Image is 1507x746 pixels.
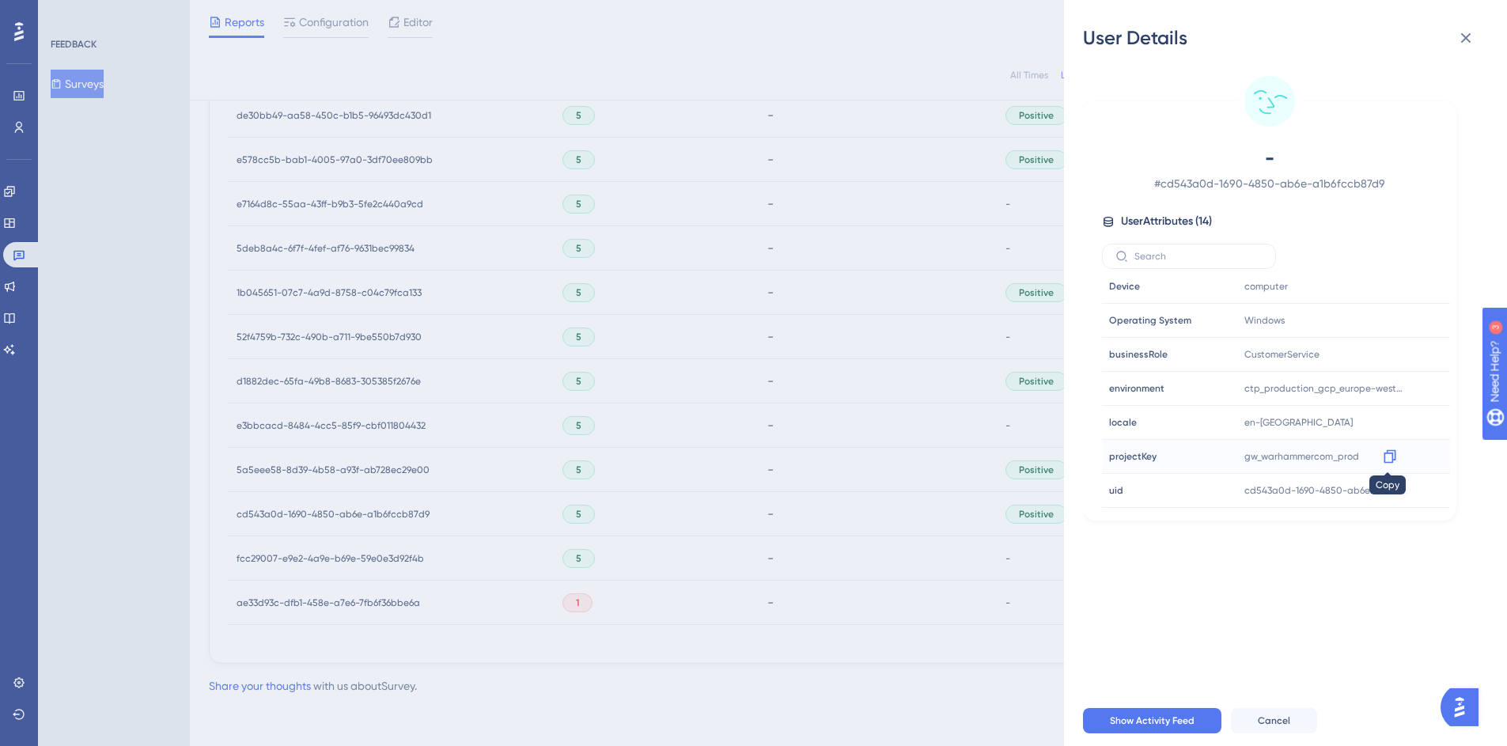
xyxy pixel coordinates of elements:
span: - [1130,146,1409,171]
span: ctp_production_gcp_europe-west1_v1 [1244,382,1403,395]
span: cd543a0d-1690-4850-ab6e-a1b6fccb87d9 [1244,484,1403,497]
button: Show Activity Feed [1083,708,1221,733]
span: uid [1109,484,1123,497]
span: environment [1109,382,1164,395]
span: CustomerService [1244,348,1320,361]
span: Device [1109,280,1140,293]
input: Search [1134,251,1263,262]
span: gw_warhammercom_prod [1244,450,1359,463]
span: User Attributes ( 14 ) [1121,212,1212,231]
span: Cancel [1258,714,1290,727]
span: businessRole [1109,348,1168,361]
span: projectKey [1109,450,1157,463]
span: # cd543a0d-1690-4850-ab6e-a1b6fccb87d9 [1130,174,1409,193]
span: Windows [1244,314,1285,327]
span: locale [1109,416,1137,429]
span: Operating System [1109,314,1191,327]
span: en-[GEOGRAPHIC_DATA] [1244,416,1353,429]
span: Show Activity Feed [1110,714,1195,727]
button: Cancel [1231,708,1317,733]
span: computer [1244,280,1288,293]
div: User Details [1083,25,1488,51]
div: 3 [110,8,115,21]
iframe: UserGuiding AI Assistant Launcher [1441,684,1488,731]
span: Need Help? [37,4,99,23]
